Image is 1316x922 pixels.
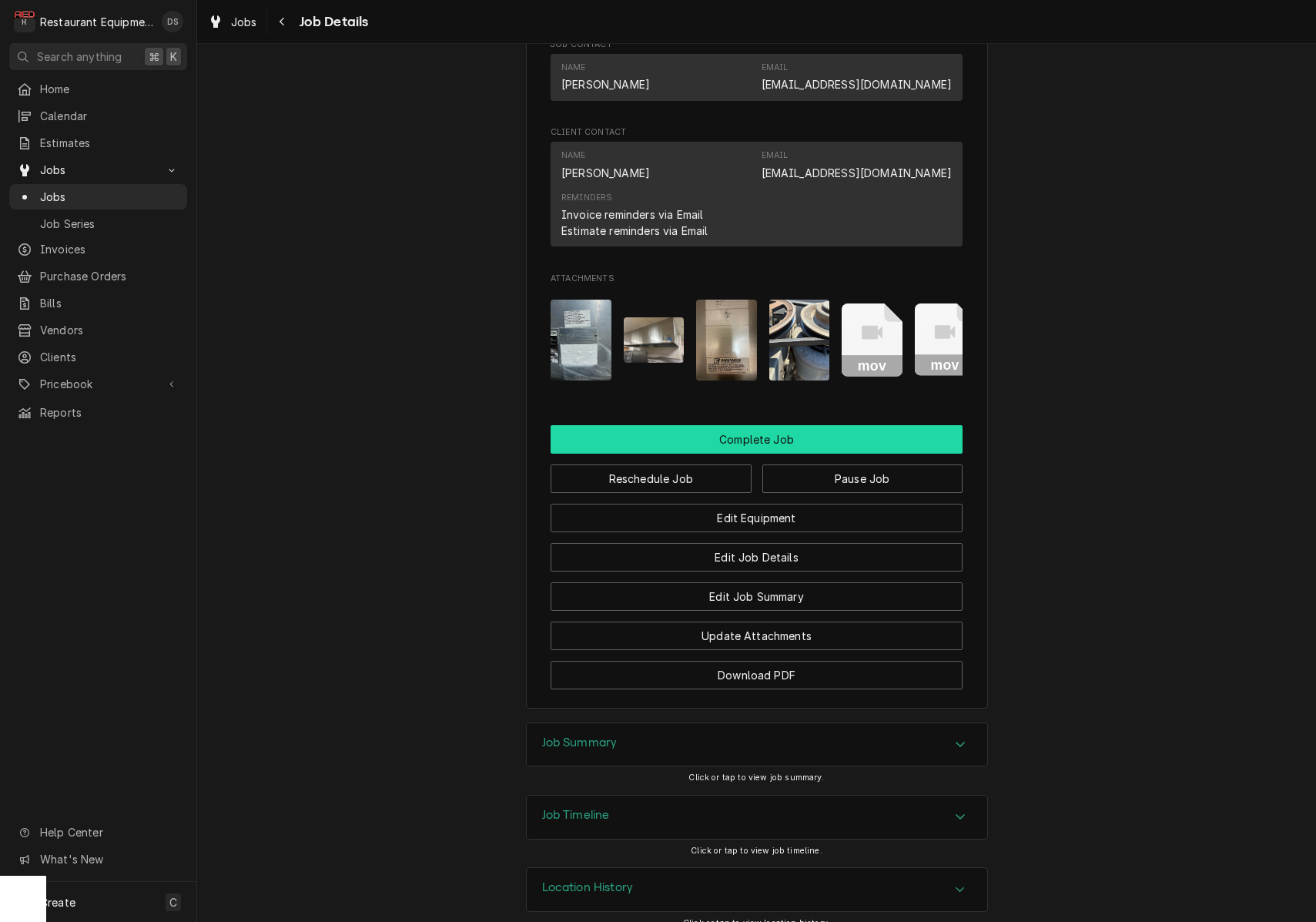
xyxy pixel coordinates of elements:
[9,317,187,343] a: Vendors
[40,268,179,284] span: Purchase Orders
[915,300,976,381] button: mov
[40,14,153,30] div: Restaurant Equipment Diagnostics
[551,425,963,454] button: Complete Job
[561,62,650,92] div: Name
[551,543,963,572] button: Edit Job Details
[37,49,122,65] span: Search anything
[231,14,257,30] span: Jobs
[526,867,988,912] div: Location History
[551,126,963,139] span: Client Contact
[551,464,752,493] button: Reschedule Job
[769,300,830,381] img: Tv9MAGDESQy0D96k24hY
[551,611,963,650] div: Button Group Row
[551,126,963,253] div: Client Contact
[162,11,183,32] div: DS
[542,808,610,823] h3: Job Timeline
[561,206,703,223] div: Invoice reminders via Email
[527,868,987,911] button: Accordion Details Expand Trigger
[551,425,963,454] div: Button Group Row
[162,11,183,32] div: Derek Stewart's Avatar
[551,622,963,650] button: Update Attachments
[40,404,179,421] span: Reports
[551,650,963,689] div: Button Group Row
[40,108,179,124] span: Calendar
[9,847,187,872] a: Go to What's New
[526,723,988,767] div: Job Summary
[688,773,824,783] span: Click or tap to view job summary.
[551,54,963,108] div: Job Contact List
[762,149,952,180] div: Email
[40,376,156,392] span: Pricebook
[9,130,187,156] a: Estimates
[561,165,650,181] div: [PERSON_NAME]
[551,39,963,108] div: Job Contact
[551,532,963,572] div: Button Group Row
[40,851,178,867] span: What's New
[169,894,177,910] span: C
[40,162,156,178] span: Jobs
[9,76,187,102] a: Home
[542,880,634,895] h3: Location History
[9,43,187,70] button: Search anything⌘K
[527,868,987,911] div: Accordion Header
[561,192,612,204] div: Reminders
[762,464,963,493] button: Pause Job
[551,300,611,381] img: CdblODcyThKdoZ7aMoYw
[551,582,963,611] button: Edit Job Summary
[9,103,187,129] a: Calendar
[40,322,179,338] span: Vendors
[551,504,963,532] button: Edit Equipment
[527,723,987,766] button: Accordion Details Expand Trigger
[40,189,179,205] span: Jobs
[527,723,987,766] div: Accordion Header
[149,49,159,65] span: ⌘
[762,62,952,92] div: Email
[40,135,179,151] span: Estimates
[170,49,177,65] span: K
[9,344,187,370] a: Clients
[551,661,963,689] button: Download PDF
[40,896,75,909] span: Create
[9,371,187,397] a: Go to Pricebook
[561,149,650,180] div: Name
[40,241,179,257] span: Invoices
[551,454,963,493] div: Button Group Row
[561,223,708,239] div: Estimate reminders via Email
[9,184,187,210] a: Jobs
[551,142,963,254] div: Client Contact List
[526,795,988,840] div: Job Timeline
[842,300,902,381] button: mov
[762,149,789,162] div: Email
[542,736,618,750] h3: Job Summary
[14,11,35,32] div: Restaurant Equipment Diagnostics's Avatar
[762,62,789,74] div: Email
[14,11,35,32] div: R
[561,192,708,239] div: Reminders
[40,349,179,365] span: Clients
[551,273,963,285] span: Attachments
[527,796,987,839] div: Accordion Header
[40,295,179,311] span: Bills
[561,149,586,162] div: Name
[762,166,952,179] a: [EMAIL_ADDRESS][DOMAIN_NAME]
[551,142,963,247] div: Contact
[551,54,963,101] div: Contact
[270,9,295,34] button: Navigate back
[551,572,963,611] div: Button Group Row
[561,76,650,92] div: [PERSON_NAME]
[561,62,586,74] div: Name
[40,824,178,840] span: Help Center
[527,796,987,839] button: Accordion Details Expand Trigger
[9,236,187,262] a: Invoices
[551,493,963,532] div: Button Group Row
[9,263,187,289] a: Purchase Orders
[691,846,822,856] span: Click or tap to view job timeline.
[295,12,369,32] span: Job Details
[551,425,963,689] div: Button Group
[551,39,963,51] span: Job Contact
[202,9,263,35] a: Jobs
[9,400,187,425] a: Reports
[696,300,757,381] img: 5LLqni81QhSmoFuAAQBa
[9,820,187,845] a: Go to Help Center
[9,211,187,236] a: Job Series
